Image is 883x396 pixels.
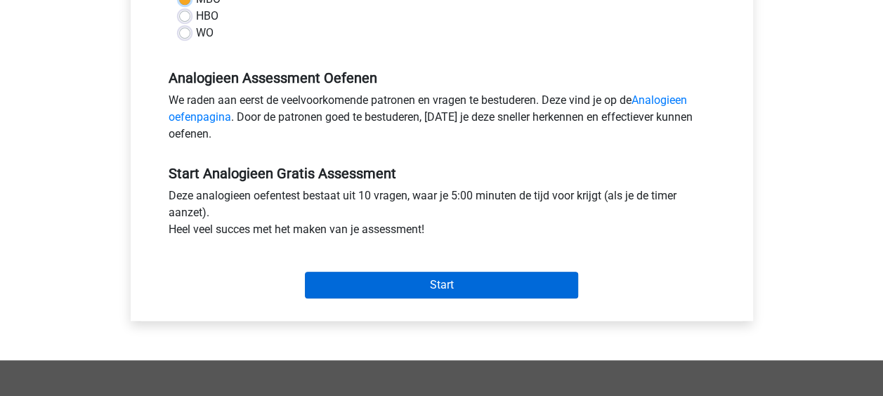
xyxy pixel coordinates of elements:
[305,272,578,298] input: Start
[169,70,715,86] h5: Analogieen Assessment Oefenen
[196,8,218,25] label: HBO
[169,165,715,182] h5: Start Analogieen Gratis Assessment
[196,25,214,41] label: WO
[158,187,726,244] div: Deze analogieen oefentest bestaat uit 10 vragen, waar je 5:00 minuten de tijd voor krijgt (als je...
[158,92,726,148] div: We raden aan eerst de veelvoorkomende patronen en vragen te bestuderen. Deze vind je op de . Door...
